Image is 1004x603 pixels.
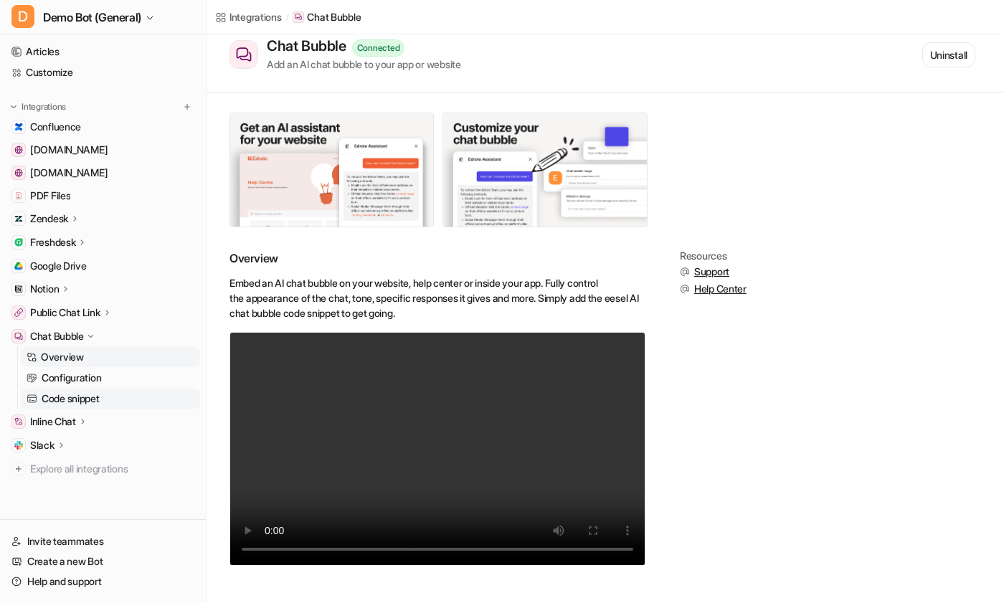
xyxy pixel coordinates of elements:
div: Connected [352,39,405,57]
img: support.svg [680,267,690,277]
a: www.airbnb.com[DOMAIN_NAME] [6,140,200,160]
p: Public Chat Link [30,305,100,320]
div: Add an AI chat bubble to your app or website [267,57,461,72]
span: Help Center [694,282,747,296]
div: Resources [680,250,747,262]
a: PDF FilesPDF Files [6,186,200,206]
img: Public Chat Link [14,308,23,317]
img: Inline Chat [14,417,23,426]
a: Help and support [6,571,200,592]
img: Confluence [14,123,23,131]
p: Embed an AI chat bubble on your website, help center or inside your app. Fully control the appear... [229,275,645,321]
p: Configuration [42,371,101,385]
a: ConfluenceConfluence [6,117,200,137]
p: Code snippet [42,391,100,406]
img: Slack [14,441,23,450]
span: PDF Files [30,189,70,203]
span: D [11,5,34,28]
p: Slack [30,438,55,452]
p: Overview [41,350,84,364]
a: www.atlassian.com[DOMAIN_NAME] [6,163,200,183]
a: Customize [6,62,200,82]
span: [DOMAIN_NAME] [30,143,108,157]
div: Chat Bubble [267,37,352,54]
button: Help Center [680,282,747,296]
span: Confluence [30,120,81,134]
a: Overview [21,347,200,367]
a: Google DriveGoogle Drive [6,256,200,276]
img: Freshdesk [14,238,23,247]
a: Code snippet [21,389,200,409]
button: Integrations [6,100,70,114]
a: Integrations [215,9,282,24]
video: Your browser does not support the video tag. [229,332,645,566]
a: Invite teammates [6,531,200,551]
img: www.airbnb.com [14,146,23,154]
p: Chat Bubble [307,10,361,24]
img: explore all integrations [11,462,26,476]
img: Google Drive [14,262,23,270]
img: support.svg [680,284,690,294]
p: Zendesk [30,212,68,226]
img: menu_add.svg [182,102,192,112]
span: Explore all integrations [30,457,194,480]
img: Notion [14,285,23,293]
p: Freshdesk [30,235,75,250]
p: Integrations [22,101,66,113]
img: expand menu [9,102,19,112]
div: Integrations [229,9,282,24]
a: Chat Bubble [293,10,361,24]
h2: Overview [229,250,645,267]
span: Support [694,265,729,279]
p: Inline Chat [30,414,76,429]
a: Configuration [21,368,200,388]
span: Google Drive [30,259,87,273]
img: Chat Bubble [14,332,23,341]
img: www.atlassian.com [14,168,23,177]
a: Explore all integrations [6,459,200,479]
p: Notion [30,282,59,296]
span: [DOMAIN_NAME] [30,166,108,180]
p: Chat Bubble [30,329,84,343]
span: Demo Bot (General) [43,7,141,27]
button: Uninstall [922,42,975,67]
img: PDF Files [14,191,23,200]
img: Zendesk [14,214,23,223]
span: / [286,11,289,24]
button: Support [680,265,747,279]
a: Create a new Bot [6,551,200,571]
a: Articles [6,42,200,62]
